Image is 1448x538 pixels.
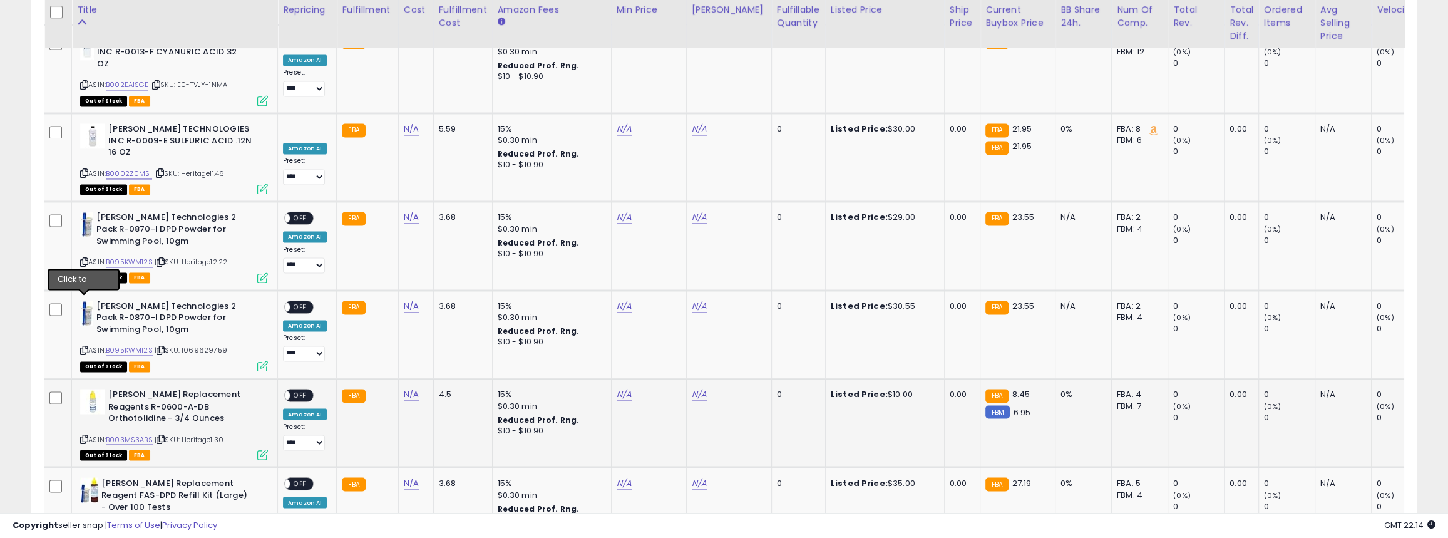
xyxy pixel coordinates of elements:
[950,212,970,223] div: 0.00
[107,519,160,531] a: Terms of Use
[1264,323,1315,334] div: 0
[1264,58,1315,69] div: 0
[777,212,816,223] div: 0
[1230,301,1249,312] div: 0.00
[1117,400,1158,411] div: FBM: 7
[831,301,935,312] div: $30.55
[13,519,58,531] strong: Copyright
[950,301,970,312] div: 0.00
[498,503,580,514] b: Reduced Prof. Rng.
[1230,477,1249,489] div: 0.00
[1264,500,1315,512] div: 0
[692,211,707,224] a: N/A
[342,477,365,491] small: FBA
[404,123,419,135] a: N/A
[1377,490,1394,500] small: (0%)
[283,246,327,274] div: Preset:
[498,425,602,436] div: $10 - $10.90
[498,237,580,248] b: Reduced Prof. Rng.
[1173,58,1224,69] div: 0
[950,123,970,135] div: 0.00
[108,389,260,427] b: [PERSON_NAME] Replacement Reagents R-0600-A-DB Orthotolidine - 3/4 Ounces
[155,345,227,355] span: | SKU: 1069629759
[1230,123,1249,135] div: 0.00
[1264,47,1281,57] small: (0%)
[80,35,268,105] div: ASIN:
[498,400,602,411] div: $0.30 min
[13,520,217,532] div: seller snap | |
[1264,235,1315,246] div: 0
[1012,211,1034,223] span: 23.55
[155,434,223,444] span: | SKU: Heritage1.30
[1173,47,1191,57] small: (0%)
[831,123,888,135] b: Listed Price:
[404,477,419,489] a: N/A
[80,301,268,370] div: ASIN:
[283,157,327,185] div: Preset:
[1117,489,1158,500] div: FBM: 4
[439,389,483,400] div: 4.5
[498,337,602,348] div: $10 - $10.90
[1377,224,1394,234] small: (0%)
[283,320,327,331] div: Amazon AI
[831,3,939,16] div: Listed Price
[150,80,227,90] span: | SKU: E0-TVJY-1NMA
[1264,146,1315,157] div: 0
[950,3,975,29] div: Ship Price
[617,300,632,313] a: N/A
[80,96,127,106] span: All listings that are currently out of stock and unavailable for purchase on Amazon
[1012,123,1032,135] span: 21.95
[498,60,580,71] b: Reduced Prof. Rng.
[80,272,127,283] span: All listings that are currently out of stock and unavailable for purchase on Amazon
[439,212,483,223] div: 3.68
[1377,212,1427,223] div: 0
[1377,135,1394,145] small: (0%)
[831,388,888,400] b: Listed Price:
[1173,401,1191,411] small: (0%)
[831,300,888,312] b: Listed Price:
[498,224,602,235] div: $0.30 min
[498,135,602,146] div: $0.30 min
[831,211,888,223] b: Listed Price:
[1377,323,1427,334] div: 0
[129,184,150,195] span: FBA
[831,477,888,489] b: Listed Price:
[404,211,419,224] a: N/A
[692,3,766,16] div: [PERSON_NAME]
[498,71,602,82] div: $10 - $10.90
[80,301,93,326] img: 412shXNMxzL._SL40_.jpg
[1320,123,1362,135] div: N/A
[342,3,393,16] div: Fulfillment
[1377,411,1427,423] div: 0
[1264,477,1315,489] div: 0
[498,249,602,259] div: $10 - $10.90
[498,301,602,312] div: 15%
[1320,212,1362,223] div: N/A
[1173,235,1224,246] div: 0
[1230,389,1249,400] div: 0.00
[985,405,1010,418] small: FBM
[985,123,1009,137] small: FBA
[617,123,632,135] a: N/A
[1377,47,1394,57] small: (0%)
[404,388,419,401] a: N/A
[80,477,98,502] img: 51yTisLQRsL._SL40_.jpg
[1117,3,1163,29] div: Num of Comp.
[283,497,327,508] div: Amazon AI
[1320,477,1362,489] div: N/A
[1377,301,1427,312] div: 0
[342,301,365,314] small: FBA
[1320,3,1366,43] div: Avg Selling Price
[1173,224,1191,234] small: (0%)
[283,143,327,154] div: Amazon AI
[692,388,707,401] a: N/A
[283,3,331,16] div: Repricing
[1264,301,1315,312] div: 0
[404,300,419,313] a: N/A
[80,212,93,237] img: 412shXNMxzL._SL40_.jpg
[129,96,150,106] span: FBA
[1060,3,1106,29] div: BB Share 24h.
[1377,58,1427,69] div: 0
[106,345,153,356] a: B095KWM12S
[1173,146,1224,157] div: 0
